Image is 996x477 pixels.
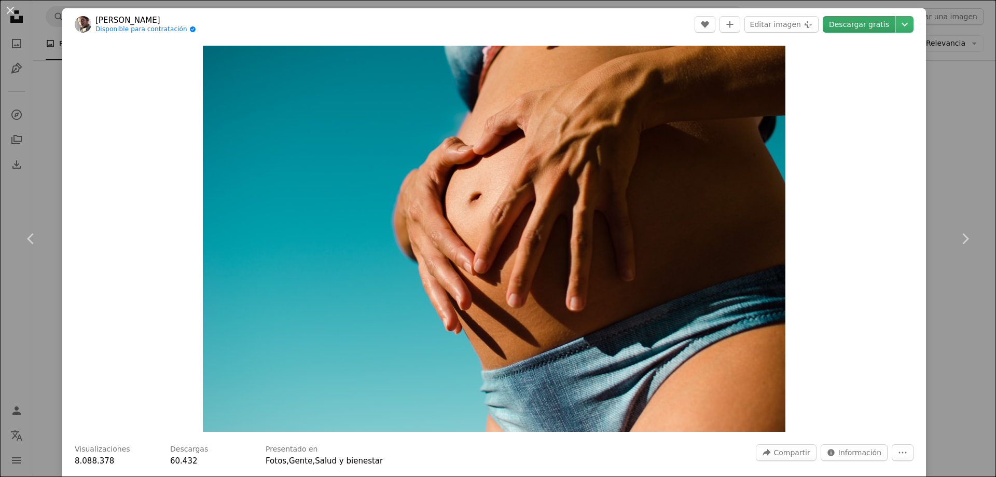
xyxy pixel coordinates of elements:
a: [PERSON_NAME] [95,15,196,25]
span: 60.432 [170,456,198,466]
span: , [286,456,289,466]
img: Ve al perfil de Ignacio Campo [75,16,91,33]
a: Salud y bienestar [315,456,383,466]
button: Elegir el tamaño de descarga [896,16,914,33]
a: Siguiente [934,189,996,289]
img: Fotografía de primer plano de mujer embarazada con braga azul [203,46,785,432]
span: 8.088.378 [75,456,114,466]
button: Añade a la colección [720,16,740,33]
button: Editar imagen [744,16,819,33]
button: Compartir esta imagen [756,444,816,461]
span: Compartir [773,445,810,460]
a: Gente [289,456,312,466]
span: Información [838,445,881,460]
button: Me gusta [695,16,715,33]
a: Descargar gratis [823,16,895,33]
a: Fotos [266,456,286,466]
button: Estadísticas sobre esta imagen [821,444,888,461]
button: Ampliar en esta imagen [203,46,785,432]
a: Disponible para contratación [95,25,196,34]
h3: Visualizaciones [75,444,130,455]
h3: Descargas [170,444,208,455]
button: Más acciones [892,444,914,461]
h3: Presentado en [266,444,318,455]
span: , [312,456,315,466]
